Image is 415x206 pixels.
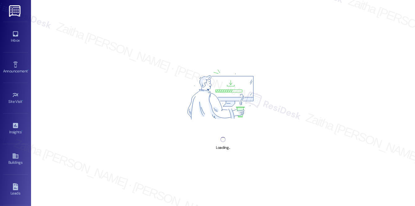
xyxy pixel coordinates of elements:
a: Buildings [3,151,28,167]
div: Loading... [216,144,230,151]
a: Inbox [3,29,28,45]
a: Site Visit • [3,90,28,107]
img: ResiDesk Logo [9,5,22,17]
span: • [28,68,29,72]
a: Insights • [3,120,28,137]
span: • [22,98,23,103]
a: Leads [3,181,28,198]
span: • [21,129,22,133]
